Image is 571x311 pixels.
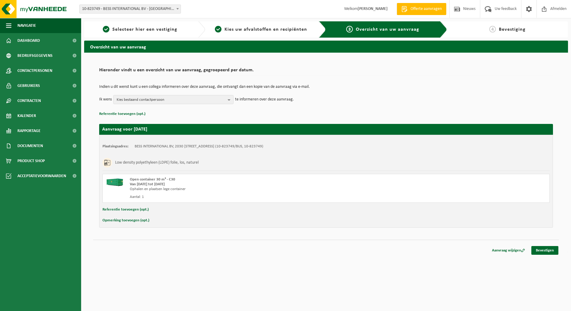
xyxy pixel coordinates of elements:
h2: Overzicht van uw aanvraag [84,41,568,52]
span: Open container 30 m³ - C30 [130,177,175,181]
span: Contracten [17,93,41,108]
button: Referentie toevoegen (opt.) [99,110,145,118]
strong: Aanvraag voor [DATE] [102,127,147,132]
button: Referentie toevoegen (opt.) [102,206,149,214]
span: Bedrijfsgegevens [17,48,53,63]
button: Kies bestaand contactpersoon [113,95,234,104]
span: Gebruikers [17,78,40,93]
span: Selecteer hier een vestiging [112,27,177,32]
span: Rapportage [17,123,41,138]
img: HK-XC-30-GN-00.png [106,177,124,186]
div: Aantal: 1 [130,195,350,199]
span: Bevestiging [499,27,526,32]
span: 3 [346,26,353,32]
span: Contactpersonen [17,63,52,78]
span: Overzicht van uw aanvraag [356,27,419,32]
span: Kies uw afvalstoffen en recipiënten [224,27,307,32]
div: Ophalen en plaatsen lege container [130,187,350,192]
span: Offerte aanvragen [409,6,443,12]
span: Product Shop [17,153,45,168]
a: 2Kies uw afvalstoffen en recipiënten [208,26,314,33]
span: Documenten [17,138,43,153]
span: Kalender [17,108,36,123]
button: Opmerking toevoegen (opt.) [102,217,149,224]
a: Aanvraag wijzigen [487,246,530,255]
a: Bevestigen [531,246,558,255]
td: BESS INTERNATIONAL BV, 2030 [STREET_ADDRESS] (10-823749/BUS, 10-823749) [135,144,263,149]
a: Offerte aanvragen [397,3,446,15]
span: 1 [103,26,109,32]
span: 4 [489,26,496,32]
span: 2 [215,26,221,32]
p: Ik wens [99,95,112,104]
p: te informeren over deze aanvraag. [235,95,294,104]
span: Dashboard [17,33,40,48]
strong: [PERSON_NAME] [358,7,388,11]
span: Kies bestaand contactpersoon [117,95,225,104]
span: Acceptatievoorwaarden [17,168,66,183]
strong: Van [DATE] tot [DATE] [130,182,165,186]
p: Indien u dit wenst kunt u een collega informeren over deze aanvraag, die ontvangt dan een kopie v... [99,85,553,89]
strong: Plaatsingsadres: [102,144,129,148]
span: 10-823749 - BESS INTERNATIONAL BV - ANTWERPEN [79,5,181,14]
h2: Hieronder vindt u een overzicht van uw aanvraag, gegroepeerd per datum. [99,68,553,76]
span: 10-823749 - BESS INTERNATIONAL BV - ANTWERPEN [80,5,181,13]
a: 1Selecteer hier een vestiging [87,26,193,33]
span: Navigatie [17,18,36,33]
h3: Low density polyethyleen (LDPE) folie, los, naturel [115,158,199,168]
